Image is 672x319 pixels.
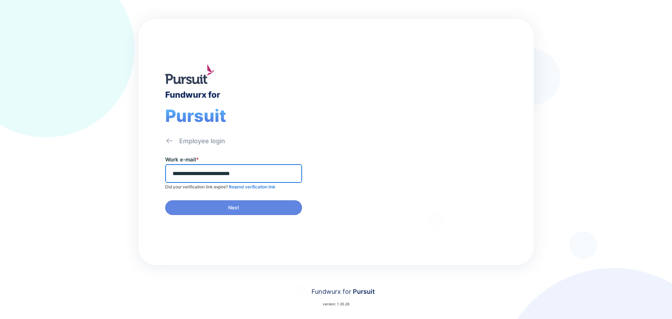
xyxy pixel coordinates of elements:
[179,137,225,145] div: Employee login
[165,90,220,100] div: Fundwurx for
[165,64,214,84] img: logo.jpg
[376,152,496,172] div: Thank you for choosing Fundwurx as your partner in driving positive social impact!
[376,112,431,118] div: Welcome to
[229,184,275,189] span: Resend verification link
[311,287,375,297] div: Fundwurx for
[165,105,226,126] span: Pursuit
[165,184,275,190] p: Did your verification link expire?
[228,204,239,211] span: Next
[351,288,375,295] span: Pursuit
[165,156,199,163] label: Work e-mail
[323,301,349,307] p: version: 1.35.28
[165,200,302,215] button: Next
[376,121,456,138] div: Fundwurx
